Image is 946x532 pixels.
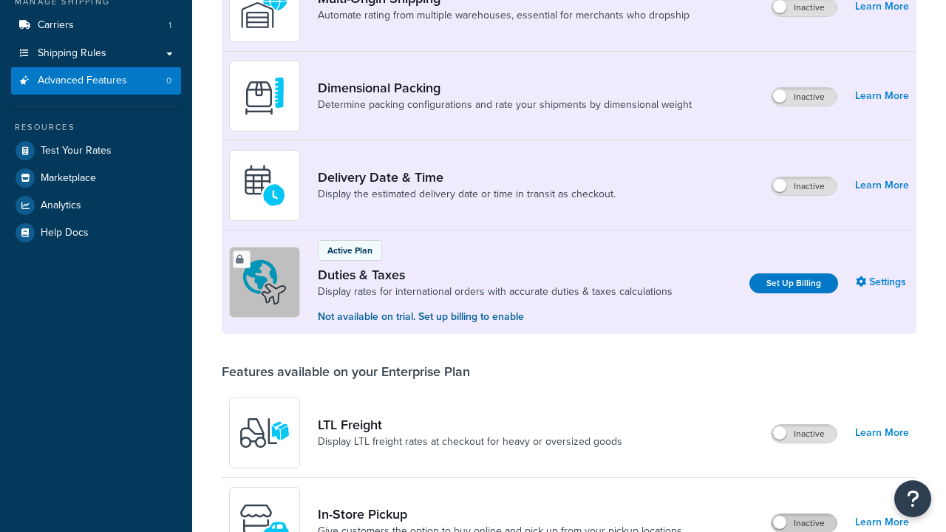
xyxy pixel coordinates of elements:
span: Advanced Features [38,75,127,87]
a: Set Up Billing [749,273,838,293]
span: Help Docs [41,227,89,239]
label: Inactive [772,88,837,106]
span: 0 [166,75,171,87]
a: Carriers1 [11,12,181,39]
li: Carriers [11,12,181,39]
a: Advanced Features0 [11,67,181,95]
button: Open Resource Center [894,480,931,517]
li: Advanced Features [11,67,181,95]
img: gfkeb5ejjkALwAAAABJRU5ErkJggg== [239,160,290,211]
a: Display the estimated delivery date or time in transit as checkout. [318,187,616,202]
div: Features available on your Enterprise Plan [222,364,470,380]
span: Marketplace [41,172,96,185]
a: Delivery Date & Time [318,169,616,185]
span: Test Your Rates [41,145,112,157]
a: In-Store Pickup [318,506,682,522]
label: Inactive [772,514,837,532]
a: Shipping Rules [11,40,181,67]
span: Shipping Rules [38,47,106,60]
a: Determine packing configurations and rate your shipments by dimensional weight [318,98,692,112]
a: LTL Freight [318,417,622,433]
a: Learn More [855,175,909,196]
p: Active Plan [327,244,372,257]
a: Learn More [855,423,909,443]
a: Analytics [11,192,181,219]
a: Marketplace [11,165,181,191]
a: Learn More [855,86,909,106]
label: Inactive [772,425,837,443]
span: Analytics [41,199,81,212]
p: Not available on trial. Set up billing to enable [318,309,673,325]
a: Test Your Rates [11,137,181,164]
a: Settings [856,272,909,293]
a: Help Docs [11,219,181,246]
img: DTVBYsAAAAAASUVORK5CYII= [239,70,290,122]
div: Resources [11,121,181,134]
span: Carriers [38,19,74,32]
a: Dimensional Packing [318,80,692,96]
a: Display LTL freight rates at checkout for heavy or oversized goods [318,434,622,449]
a: Duties & Taxes [318,267,673,283]
a: Automate rating from multiple warehouses, essential for merchants who dropship [318,8,690,23]
img: y79ZsPf0fXUFUhFXDzUgf+ktZg5F2+ohG75+v3d2s1D9TjoU8PiyCIluIjV41seZevKCRuEjTPPOKHJsQcmKCXGdfprl3L4q7... [239,407,290,459]
span: 1 [169,19,171,32]
a: Display rates for international orders with accurate duties & taxes calculations [318,284,673,299]
label: Inactive [772,177,837,195]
